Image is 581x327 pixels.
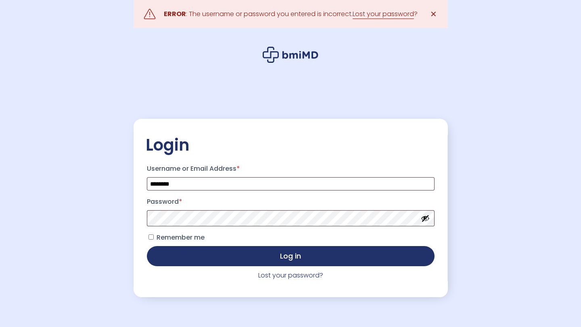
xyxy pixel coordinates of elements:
[147,162,435,175] label: Username or Email Address
[148,234,154,240] input: Remember me
[147,246,435,266] button: Log in
[147,195,435,208] label: Password
[258,271,323,280] a: Lost your password?
[426,6,442,22] a: ✕
[164,8,418,20] div: : The username or password you entered is incorrect. ?
[146,135,436,155] h2: Login
[421,214,430,223] button: Show password
[157,233,205,242] span: Remember me
[164,9,186,19] strong: ERROR
[430,8,437,20] span: ✕
[353,9,414,19] a: Lost your password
